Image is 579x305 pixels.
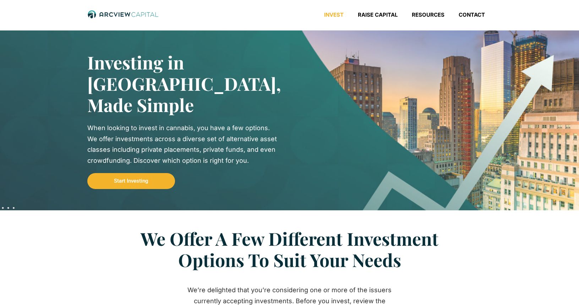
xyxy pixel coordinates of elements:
[114,178,148,184] span: Start Investing
[351,11,405,18] a: Raise Capital
[87,123,279,166] div: When looking to invest in cannabis, you have a few options. We offer investments across a diverse...
[405,11,452,18] a: Resources
[87,173,175,189] a: Start Investing
[317,11,351,18] a: Invest
[452,11,492,18] a: Contact
[87,52,268,116] h2: Investing in [GEOGRAPHIC_DATA], Made Simple
[116,228,464,271] h2: We Offer A Few Different Investment Options To Suit Your Needs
